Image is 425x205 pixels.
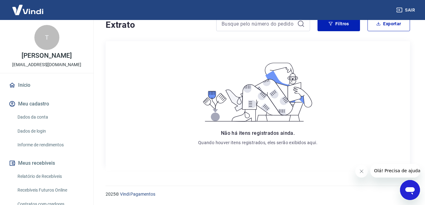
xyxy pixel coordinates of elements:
a: Vindi Pagamentos [120,192,155,197]
button: Meus recebíveis [7,156,86,170]
button: Filtros [317,16,360,31]
button: Sair [395,4,417,16]
p: Quando houver itens registrados, eles serão exibidos aqui. [198,139,317,146]
button: Meu cadastro [7,97,86,111]
p: 2025 © [106,191,410,198]
p: [EMAIL_ADDRESS][DOMAIN_NAME] [12,61,81,68]
iframe: Botão para abrir a janela de mensagens [400,180,420,200]
a: Relatório de Recebíveis [15,170,86,183]
a: Dados de login [15,125,86,138]
input: Busque pelo número do pedido [222,19,295,28]
a: Dados da conta [15,111,86,124]
span: Não há itens registrados ainda. [221,130,295,136]
iframe: Mensagem da empresa [370,164,420,178]
a: Informe de rendimentos [15,139,86,151]
iframe: Fechar mensagem [355,165,368,178]
a: Início [7,78,86,92]
img: Vindi [7,0,48,19]
p: [PERSON_NAME] [22,52,72,59]
a: Recebíveis Futuros Online [15,184,86,197]
h4: Extrato [106,19,209,31]
button: Exportar [367,16,410,31]
span: Olá! Precisa de ajuda? [4,4,52,9]
div: T [34,25,59,50]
